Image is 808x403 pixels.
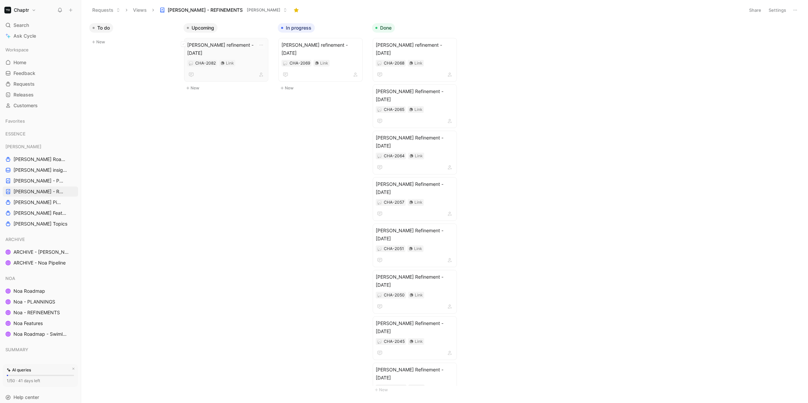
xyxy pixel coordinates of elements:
img: 💬 [377,293,381,297]
span: Workspace [5,46,29,53]
span: Requests [13,81,35,87]
span: Noa Roadmap - Swimlanes [13,331,69,337]
img: 💬 [377,340,381,344]
span: Home [13,59,26,66]
button: Upcoming [183,23,217,33]
img: 💬 [377,108,381,112]
a: ARCHIVE - Noa Pipeline [3,258,78,268]
span: Noa Features [13,320,43,327]
span: Noa - REFINEMENTS [13,309,60,316]
span: [PERSON_NAME] refinement - [DATE] [187,41,265,57]
span: [PERSON_NAME] insights [13,167,69,173]
a: Noa Roadmap - Swimlanes [3,329,78,339]
div: 💬 [377,339,382,344]
a: Customers [3,100,78,111]
span: [PERSON_NAME] Refinement - [DATE] [376,319,454,335]
div: 1/50 · 41 days left [7,377,40,384]
span: ARCHIVE - Noa Pipeline [13,259,66,266]
div: 💬 [377,200,382,205]
span: [PERSON_NAME] Refinement - [DATE] [376,87,454,104]
div: ESSENCE [3,129,78,139]
span: ESSENCE [5,130,26,137]
div: 💬 [377,61,382,66]
div: NOANoa RoadmapNoa - PLANNINGSNoa - REFINEMENTSNoa FeaturesNoa Roadmap - Swimlanes [3,273,78,339]
button: Settings [766,5,789,15]
a: [PERSON_NAME] Refinement - [DATE]Link [373,224,457,267]
div: SUMMARY [3,345,78,355]
button: ChaptrChaptr [3,5,38,15]
span: [PERSON_NAME] [5,143,41,150]
button: 💬 [377,386,382,390]
a: Releases [3,90,78,100]
a: [PERSON_NAME] Pipeline [3,197,78,207]
a: Ask Cycle [3,31,78,41]
div: CHA-2045 [384,338,405,345]
a: Noa Roadmap [3,286,78,296]
button: New [372,386,461,394]
div: In progressNew [275,20,369,95]
button: New [183,84,272,92]
div: [PERSON_NAME] [3,142,78,152]
span: Feedback [13,70,35,77]
button: New [89,38,178,46]
div: Link [415,338,423,345]
span: Favorites [5,118,25,124]
span: In progress [286,25,311,31]
span: [PERSON_NAME] refinement - [DATE] [281,41,360,57]
img: 💬 [377,201,381,205]
div: Link [414,106,423,113]
div: Help center [3,392,78,402]
button: In progress [278,23,315,33]
div: CHA-2068 [384,60,404,67]
span: SUMMARY [5,346,28,353]
button: New [278,84,367,92]
div: CHA-2044 [384,385,405,391]
span: [PERSON_NAME] Refinement - [DATE] [376,227,454,243]
span: ARCHIVE - [PERSON_NAME] Pipeline [13,249,71,255]
span: Upcoming [192,25,214,31]
h1: Chaptr [14,7,29,13]
button: 💬 [283,61,288,66]
div: [PERSON_NAME][PERSON_NAME] Roadmap - open items[PERSON_NAME] insights[PERSON_NAME] - PLANNINGS[PE... [3,142,78,229]
div: CHA-2057 [384,199,404,206]
a: Noa - PLANNINGS [3,297,78,307]
span: [PERSON_NAME] Roadmap - open items [13,156,67,163]
button: 💬 [377,154,382,158]
span: [PERSON_NAME] Pipeline [13,199,63,206]
span: [PERSON_NAME] Refinement - [DATE] [376,134,454,150]
span: [PERSON_NAME] Features [13,210,69,216]
div: Link [226,60,234,67]
span: Done [380,25,392,31]
a: Feedback [3,68,78,78]
div: 💬 [377,107,382,112]
img: 💬 [189,62,193,66]
button: To do [89,23,113,33]
a: [PERSON_NAME] Roadmap - open items [3,154,78,164]
div: 💬 [377,293,382,297]
div: CHA-2065 [384,106,404,113]
a: [PERSON_NAME] Refinement - [DATE]Link [373,270,457,314]
span: [PERSON_NAME] Topics [13,220,67,227]
span: [PERSON_NAME] Refinement - [DATE] [376,273,454,289]
a: [PERSON_NAME] Refinement - [DATE]Link [373,84,457,128]
div: CHA-2082 [195,60,216,67]
a: [PERSON_NAME] insights [3,165,78,175]
div: ARCHIVEARCHIVE - [PERSON_NAME] PipelineARCHIVE - Noa Pipeline [3,234,78,268]
img: 💬 [377,62,381,66]
span: ARCHIVE [5,236,25,243]
a: [PERSON_NAME] Refinement - [DATE]Link [373,131,457,174]
img: 💬 [377,247,381,251]
button: [PERSON_NAME] - REFINEMENTS[PERSON_NAME] [157,5,290,15]
a: Requests [3,79,78,89]
a: Noa - REFINEMENTS [3,308,78,318]
button: 💬 [377,246,382,251]
span: [PERSON_NAME] - PLANNINGS [13,177,65,184]
span: [PERSON_NAME] [247,7,280,13]
div: Link [414,199,423,206]
a: [PERSON_NAME] - REFINEMENTS [3,187,78,197]
a: [PERSON_NAME] Features [3,208,78,218]
button: Requests [89,5,123,15]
